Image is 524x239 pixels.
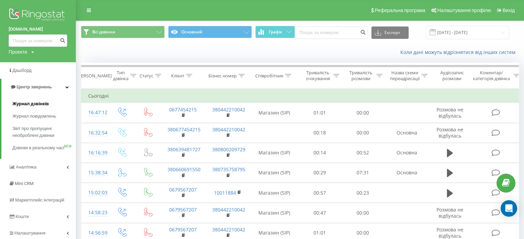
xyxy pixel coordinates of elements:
a: 380660691550 [167,166,201,173]
div: Проекти [9,48,27,55]
span: Налаштування профілю [437,8,491,13]
a: 380639481727 [167,146,201,153]
td: Магазин (SIP) [250,103,298,123]
input: Пошук за номером [295,26,368,39]
span: Налаштування [14,230,45,236]
div: [PERSON_NAME] [77,73,112,79]
td: 00:52 [341,143,384,163]
td: Сьогодні [81,89,522,103]
a: Центр звернень [1,79,76,95]
div: 16:47:12 [88,106,102,119]
a: Звіт про пропущені необроблені дзвінки [12,122,76,142]
td: 00:14 [298,143,341,163]
div: 15:38:34 [88,166,102,180]
a: 380442210042 [212,106,245,113]
a: Журнал повідомлень [12,110,76,122]
a: 380442210042 [212,206,245,213]
span: Аналiтика [16,164,37,170]
td: 00:00 [341,203,384,223]
span: Вихід [503,8,515,13]
a: 380735758795 [212,166,245,173]
td: 00:00 [341,123,384,143]
input: Пошук за номером [9,34,67,47]
img: Ringostat logo [9,7,67,24]
a: 10011884 [214,189,236,196]
div: Аудіозапис розмови [435,70,469,82]
td: Магазин (SIP) [250,203,298,223]
div: Тривалість очікування [304,70,331,82]
div: Клієнт [171,73,184,79]
div: Коментар/категорія дзвінка [471,70,512,82]
td: 00:29 [298,163,341,183]
span: Дзвінки в реальному часі [12,144,64,151]
td: 00:18 [298,123,341,143]
span: Журнал повідомлень [12,113,56,120]
a: 0679567207 [169,226,197,233]
div: 15:02:03 [88,186,102,199]
span: Mini CRM [15,181,33,186]
a: Дзвінки в реальному часіNEW [12,142,76,154]
span: Всі дзвінки [92,29,115,35]
a: 380800209729 [212,146,245,153]
td: 00:00 [341,103,384,123]
div: 16:32:54 [88,126,102,140]
div: Тип дзвінка [113,70,129,82]
div: 14:58:23 [88,206,102,219]
span: Центр звернень [17,84,52,89]
span: Звіт про пропущені необроблені дзвінки [12,125,72,139]
td: 07:31 [341,163,384,183]
a: 0679567207 [169,206,197,213]
span: Розмова не відбулась [436,106,463,119]
button: Графік [255,26,295,38]
td: Магазин (SIP) [250,183,298,203]
td: Магазин (SIP) [250,163,298,183]
a: 0679567207 [169,186,197,193]
div: Бізнес номер [208,73,237,79]
div: Назва схеми переадресації [390,70,420,82]
div: Тривалість розмови [347,70,374,82]
td: Магазин (SIP) [250,143,298,163]
span: Журнал дзвінків [12,100,49,107]
a: 380442210042 [212,126,245,133]
td: 01:01 [298,103,341,123]
div: Співробітник [255,73,283,79]
span: Кошти [16,214,29,219]
a: 380442210042 [212,226,245,233]
span: Маркетплейс інтеграцій [15,197,64,203]
div: Open Intercom Messenger [501,200,517,217]
a: 380677454215 [167,126,201,133]
button: Всі дзвінки [81,26,165,38]
span: Дашборд [12,68,32,73]
div: 16:16:39 [88,146,102,160]
button: Основний [168,26,252,38]
a: Журнал дзвінків [12,98,76,110]
span: Розмова не відбулась [436,226,463,239]
td: Основна [384,163,429,183]
td: 00:57 [298,183,341,203]
td: 00:47 [298,203,341,223]
a: Коли дані можуть відрізнятися вiд інших систем [400,49,519,55]
span: Реферальна програма [375,8,425,13]
td: Основна [384,123,429,143]
span: Графік [269,30,282,34]
button: Експорт [371,26,409,39]
div: Статус [140,73,153,79]
td: Основна [384,143,429,163]
span: Розмова не відбулась [436,126,463,139]
a: 0677454215 [169,106,197,113]
span: Розмова не відбулась [436,206,463,219]
a: [DOMAIN_NAME] [9,26,67,33]
td: 00:23 [341,183,384,203]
